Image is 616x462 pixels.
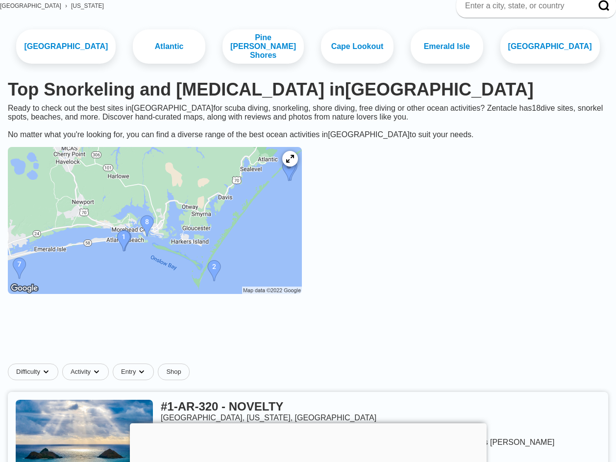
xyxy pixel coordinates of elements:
[71,312,546,356] iframe: Advertisement
[93,368,100,376] img: dropdown caret
[71,2,104,9] a: [US_STATE]
[42,368,50,376] img: dropdown caret
[16,368,40,376] span: Difficulty
[138,368,146,376] img: dropdown caret
[321,29,394,64] a: Cape Lookout
[133,29,205,64] a: Atlantic
[8,79,608,100] h1: Top Snorkeling and [MEDICAL_DATA] in [GEOGRAPHIC_DATA]
[8,147,302,294] img: Carteret County dive site map
[65,2,67,9] span: ›
[113,364,158,380] button: Entrydropdown caret
[411,29,483,64] a: Emerald Isle
[8,364,62,380] button: Difficultydropdown caret
[71,368,91,376] span: Activity
[464,1,585,11] input: Enter a city, state, or country
[222,29,304,64] a: Pine [PERSON_NAME] Shores
[62,364,113,380] button: Activitydropdown caret
[500,29,600,64] a: [GEOGRAPHIC_DATA]
[16,29,116,64] a: [GEOGRAPHIC_DATA]
[158,364,189,380] a: Shop
[121,368,136,376] span: Entry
